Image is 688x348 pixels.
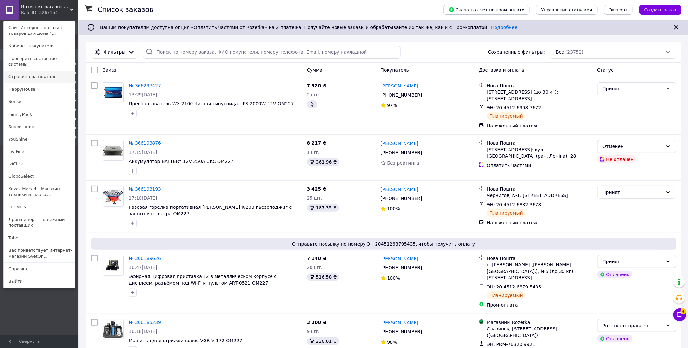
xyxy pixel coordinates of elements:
span: [PHONE_NUMBER] [381,329,422,334]
span: 25 шт. [307,195,323,201]
span: 7 920 ₴ [307,83,327,88]
span: 4 [681,308,686,314]
a: Sense [4,96,75,108]
div: [STREET_ADDRESS]: вул. [GEOGRAPHIC_DATA] (ран. Леніна), 28 [487,146,592,159]
div: Оплатить частями [487,162,592,168]
a: LiviFine [4,145,75,158]
span: Все [556,49,564,55]
button: Скачать отчет по пром-оплате [443,5,530,15]
button: Создать заказ [639,5,681,15]
span: 100% [387,275,400,281]
span: 98% [387,340,397,345]
a: Фото товару [103,319,124,340]
div: Отменен [603,143,663,150]
span: Управление статусами [541,7,592,12]
span: Сохраненные фильтры: [488,49,545,55]
span: 97% [387,103,397,108]
a: HappyHouse [4,83,75,96]
div: Нова Пошта [487,186,592,192]
input: Поиск по номеру заказа, ФИО покупателя, номеру телефона, Email, номеру накладной [143,46,400,59]
span: [PHONE_NUMBER] [381,92,422,98]
a: Tobe [4,232,75,244]
a: Фото товару [103,82,124,103]
span: 16:47[DATE] [129,265,157,270]
a: SevenHome [4,121,75,133]
span: Создать заказ [644,7,676,12]
a: iziClick [4,158,75,170]
a: Фото товару [103,186,124,207]
span: 3 425 ₴ [307,186,327,192]
a: Преобразователь WX 2100 Чистая синусоида UPS 2000W 12V OM227 [129,101,294,106]
a: [PERSON_NAME] [381,255,418,262]
span: Экспорт [609,7,628,12]
a: Машинка для стрижки волос VGR V-172 OM227 [129,338,242,343]
div: Принят [603,85,663,92]
div: Оплачено [597,271,632,278]
span: ЭН: 20 4512 6908 7672 [487,105,541,110]
a: [PERSON_NAME] [381,140,418,147]
a: Создать заказ [633,7,681,12]
div: Ваш ID: 3267154 [21,10,48,16]
h1: Список заказов [98,6,153,14]
div: Планируемый [487,209,525,217]
div: Нова Пошта [487,82,592,89]
div: 187.35 ₴ [307,204,339,212]
span: 3 200 ₴ [307,320,327,325]
span: (23752) [565,49,583,55]
div: Нова Пошта [487,255,592,261]
span: 100% [387,206,400,211]
button: Экспорт [604,5,633,15]
div: Славянск, [STREET_ADDRESS], ([GEOGRAPHIC_DATA]) [487,326,592,339]
a: YouShine [4,133,75,145]
div: г. [PERSON_NAME] ([PERSON_NAME][GEOGRAPHIC_DATA].), №5 (до 30 кг): [STREET_ADDRESS] [487,261,592,281]
img: Фото товару [103,85,123,100]
a: Фото товару [103,140,124,161]
img: Фото товару [103,255,123,275]
span: Заказ [103,67,116,73]
span: 17:10[DATE] [129,195,157,201]
div: Не оплачен [597,155,637,163]
span: [PHONE_NUMBER] [381,196,422,201]
span: 20 шт. [307,265,323,270]
span: [PHONE_NUMBER] [381,265,422,270]
a: Эфирная цифровая приставка T2 в металлическом корпусе с дисплеем, разъёмом под Wi-Fi и пультом AR... [129,274,277,286]
a: Вас приветствует интернет-магазин SvetOn... [4,244,75,262]
span: 17:15[DATE] [129,150,157,155]
a: Kozak Market - Магазин техники и аксесс... [4,183,75,201]
span: 1 шт. [307,150,320,155]
a: № 366193193 [129,186,161,192]
a: Газовая горелка портативная [PERSON_NAME] K-203 пьезоподжиг с защитой от ветра OM227 [129,205,292,216]
div: Пром-оплата [487,302,592,308]
span: Покупатель [381,67,409,73]
div: Планируемый [487,291,525,299]
span: 16:18[DATE] [129,329,157,334]
div: Наложенный платеж [487,123,592,129]
a: [PERSON_NAME] [381,83,418,89]
a: ELEXION [4,201,75,213]
img: Фото товару [103,144,123,156]
span: 2 шт. [307,92,320,97]
span: ЭН: 20 4512 6882 3678 [487,202,541,207]
span: Без рейтинга [387,160,419,166]
a: Фото товару [103,255,124,276]
a: № 366193876 [129,141,161,146]
div: Наложенный платеж [487,220,592,226]
div: Принят [603,258,663,265]
a: № 366189626 [129,256,161,261]
a: Выйти [4,275,75,288]
span: ЭН: PRM-76320 9921 [487,342,535,347]
a: [PERSON_NAME] [381,319,418,326]
div: Принят [603,189,663,196]
a: Проверить состояние системы [4,52,75,71]
div: Оплачено [597,335,632,342]
a: Страница на портале [4,71,75,83]
a: Дропшипер — надежный поставщик [4,213,75,232]
span: Вашим покупателям доступна опция «Оплатить частями от Rozetka» на 2 платежа. Получайте новые зака... [100,25,518,30]
span: Фильтры [104,49,125,55]
a: Аккумулятор BATTERY 12V 250A UKC OM227 [129,159,233,164]
a: Подробнее [491,25,518,30]
img: Фото товару [103,186,123,206]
